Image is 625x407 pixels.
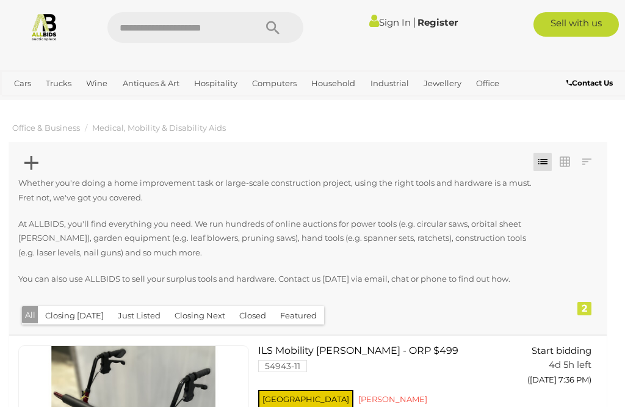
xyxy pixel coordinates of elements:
button: Closed [232,306,273,325]
p: At ALLBIDS, you'll find everything you need. We run hundreds of online auctions for power tools (... [18,217,540,260]
a: Household [306,73,360,94]
a: Sign In [369,16,411,28]
a: Start bidding 4d 5h left ([DATE] 7:36 PM) [516,345,594,392]
a: Computers [247,73,302,94]
a: Cars [9,73,36,94]
a: Office & Business [12,123,80,133]
button: Search [242,12,303,43]
p: You can also use ALLBIDS to sell your surplus tools and hardware. Contact us [DATE] via email, ch... [18,272,540,286]
a: Office [471,73,504,94]
button: Closing [DATE] [38,306,111,325]
a: Sports [9,94,44,114]
span: | [413,15,416,29]
a: Trucks [41,73,76,94]
img: Allbids.com.au [30,12,59,41]
button: Just Listed [110,306,168,325]
a: Antiques & Art [118,73,184,94]
b: Contact Us [566,78,613,87]
div: 2 [577,302,591,315]
a: [GEOGRAPHIC_DATA] [49,94,145,114]
p: Whether you're doing a home improvement task or large-scale construction project, using the right... [18,176,540,205]
a: Wine [81,73,112,94]
a: Industrial [366,73,414,94]
button: Closing Next [167,306,233,325]
button: All [22,306,38,324]
a: Sell with us [533,12,619,37]
a: Register [417,16,458,28]
a: Medical, Mobility & Disability Aids [92,123,226,133]
a: Contact Us [566,76,616,90]
a: Hospitality [189,73,242,94]
a: Jewellery [419,73,466,94]
button: Featured [273,306,324,325]
span: Start bidding [532,345,591,356]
